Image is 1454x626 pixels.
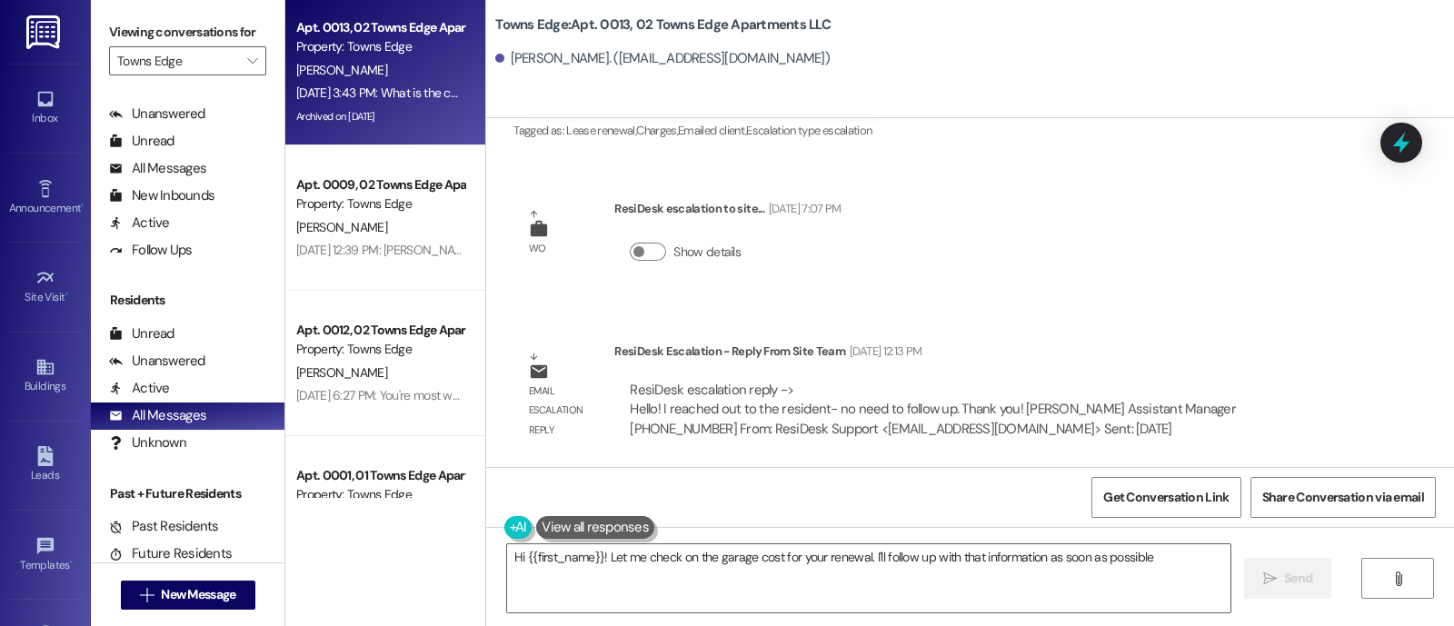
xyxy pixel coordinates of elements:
div: Unanswered [109,104,205,124]
label: Show details [673,243,741,262]
span: Lease renewal , [566,123,636,138]
div: Property: Towns Edge [296,485,464,504]
span: • [70,556,73,569]
div: Active [109,214,170,233]
img: ResiDesk Logo [26,15,64,49]
span: Charges , [636,123,678,138]
div: Property: Towns Edge [296,37,464,56]
div: ResiDesk Escalation - Reply From Site Team [614,342,1357,367]
i:  [247,54,257,68]
div: All Messages [109,406,206,425]
a: Inbox [9,84,82,133]
i:  [1391,571,1405,586]
button: Share Conversation via email [1250,477,1436,518]
a: Templates • [9,531,82,580]
div: Email escalation reply [529,382,600,440]
span: • [81,199,84,212]
div: Property: Towns Edge [296,194,464,214]
div: Residents [91,291,284,310]
div: ResiDesk escalation reply -> Hello! I reached out to the resident- no need to follow up. Thank yo... [630,381,1236,438]
span: Get Conversation Link [1103,488,1229,507]
div: WO [529,239,546,258]
div: [DATE] 7:07 PM [764,199,842,218]
i:  [140,588,154,602]
a: Leads [9,441,82,490]
div: Past + Future Residents [91,484,284,503]
div: [DATE] 3:43 PM: What is the cost of a garage if I renew? [296,84,586,101]
div: Unread [109,324,174,343]
div: New Inbounds [109,186,214,205]
div: [DATE] 6:27 PM: You're most welcome! Have a wonderful evening, [PERSON_NAME]! [296,387,733,403]
div: Apt. 0009, 02 Towns Edge Apartments LLC [296,175,464,194]
i:  [1263,571,1277,586]
button: Get Conversation Link [1091,477,1240,518]
span: Send [1284,569,1312,588]
div: [DATE] 12:13 PM [845,342,921,361]
div: All Messages [109,159,206,178]
div: Past Residents [109,517,219,536]
span: [PERSON_NAME] [296,62,387,78]
div: Unread [109,132,174,151]
a: Site Visit • [9,263,82,312]
textarea: Hi {{first_name}}! Let me check on the garage cost for your renewal. I'll follow up with [507,544,1230,612]
div: Apt. 0013, 02 Towns Edge Apartments LLC [296,18,464,37]
button: Send [1244,558,1332,599]
a: Buildings [9,352,82,401]
div: Active [109,379,170,398]
span: [PERSON_NAME] [296,219,387,235]
div: Future Residents [109,544,232,563]
div: Follow Ups [109,241,193,260]
span: New Message [161,585,235,604]
input: All communities [117,46,237,75]
div: Unknown [109,433,186,452]
div: [PERSON_NAME]. ([EMAIL_ADDRESS][DOMAIN_NAME]) [495,49,830,68]
b: Towns Edge: Apt. 0013, 02 Towns Edge Apartments LLC [495,15,831,35]
span: Emailed client , [678,123,746,138]
div: Unanswered [109,352,205,371]
span: Share Conversation via email [1262,488,1424,507]
span: • [65,288,68,301]
div: Apt. 0001, 01 Towns Edge Apartments LLC [296,466,464,485]
label: Viewing conversations for [109,18,266,46]
div: Archived on [DATE] [294,105,466,128]
button: New Message [121,581,255,610]
div: Property: Towns Edge [296,340,464,359]
div: ResiDesk escalation to site... [614,199,841,224]
div: Tagged as: [513,117,871,144]
span: Escalation type escalation [746,123,871,138]
div: [DATE] 12:39 PM: [PERSON_NAME], time flies in great company! We're grateful you chose Towns Edge ... [296,242,1421,258]
span: [PERSON_NAME] [296,364,387,381]
div: Apt. 0012, 02 Towns Edge Apartments LLC [296,321,464,340]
